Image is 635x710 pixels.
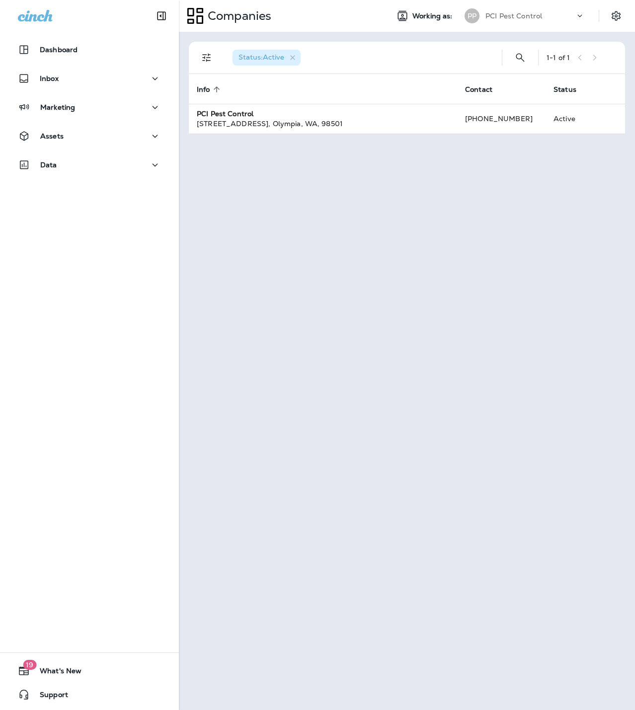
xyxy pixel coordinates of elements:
div: PP [465,8,479,23]
span: 19 [23,660,36,670]
span: Status [554,85,589,94]
span: Contact [465,85,492,94]
button: Inbox [10,69,169,88]
span: Support [30,691,68,703]
span: Status [554,85,576,94]
span: What's New [30,667,81,679]
button: Filters [197,48,217,68]
p: Inbox [40,74,59,82]
td: Active [546,104,598,134]
span: Working as: [412,12,455,20]
strong: PCI Pest Control [197,109,253,118]
span: Info [197,85,210,94]
button: Settings [607,7,625,25]
span: Contact [465,85,505,94]
p: Marketing [40,103,75,111]
button: Data [10,155,169,175]
td: [PHONE_NUMBER] [457,104,546,134]
button: Dashboard [10,40,169,60]
span: Status : Active [238,53,284,62]
p: Dashboard [40,46,78,54]
button: 19What's New [10,661,169,681]
p: Data [40,161,57,169]
span: Info [197,85,223,94]
button: Search Companies [510,48,530,68]
button: Assets [10,126,169,146]
button: Collapse Sidebar [148,6,175,26]
p: Companies [204,8,271,23]
p: Assets [40,132,64,140]
button: Support [10,685,169,705]
div: [STREET_ADDRESS] , Olympia , WA , 98501 [197,119,449,129]
div: Status:Active [233,50,301,66]
p: PCI Pest Control [485,12,542,20]
button: Marketing [10,97,169,117]
div: 1 - 1 of 1 [547,54,570,62]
